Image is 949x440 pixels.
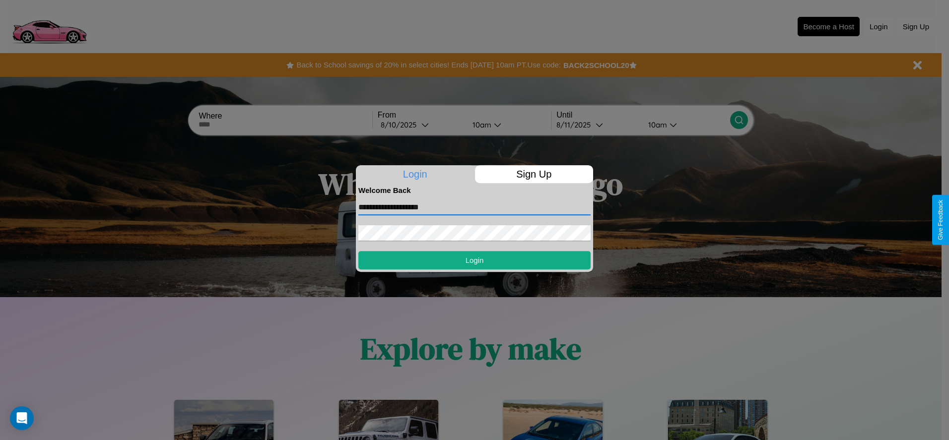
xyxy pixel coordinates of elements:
[475,165,594,183] p: Sign Up
[10,406,34,430] div: Open Intercom Messenger
[358,186,591,194] h4: Welcome Back
[358,251,591,269] button: Login
[937,200,944,240] div: Give Feedback
[356,165,474,183] p: Login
